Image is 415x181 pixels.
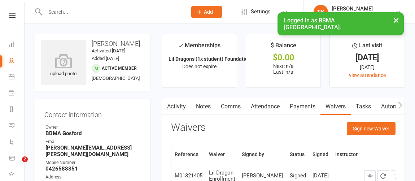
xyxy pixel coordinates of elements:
[204,9,213,15] span: Add
[239,145,287,164] th: Signed by
[242,173,283,179] div: [PERSON_NAME]
[41,40,145,47] h3: [PERSON_NAME]
[351,98,376,115] a: Tasks
[9,37,25,53] a: Dashboard
[390,12,403,28] button: ×
[171,122,206,133] h3: Waivers
[44,108,141,118] h3: Contact information
[352,41,382,54] div: Last visit
[271,41,296,54] div: $ Balance
[347,122,396,135] button: Sign new Waiver
[284,17,341,31] span: Logged in as BBMA [GEOGRAPHIC_DATA].
[216,98,246,115] a: Comms
[175,173,202,179] div: M01321405
[9,69,25,86] a: Calendar
[182,64,217,69] span: Does not expire
[332,12,396,18] div: BBMA [GEOGRAPHIC_DATA]
[206,145,239,164] th: Waiver
[45,165,141,172] strong: 0426588851
[178,41,220,54] div: Memberships
[45,145,141,158] strong: [PERSON_NAME][EMAIL_ADDRESS][PERSON_NAME][DOMAIN_NAME]
[309,145,332,164] th: Signed
[92,48,125,53] time: Activated [DATE]
[171,145,206,164] th: Reference
[43,7,182,17] input: Search...
[191,98,216,115] a: Notes
[22,156,28,162] span: 2
[285,98,320,115] a: Payments
[332,5,396,12] div: [PERSON_NAME]
[45,130,141,137] strong: BBMA Gosford
[162,98,191,115] a: Activity
[314,5,328,19] div: TK
[9,151,25,167] a: Product Sales
[9,86,25,102] a: Payments
[253,63,314,75] p: Next: n/a Last: n/a
[332,145,361,164] th: Instructor
[336,54,398,61] div: [DATE]
[9,53,25,69] a: People
[45,124,141,131] div: Owner
[287,145,309,164] th: Status
[41,54,86,78] div: upload photo
[9,102,25,118] a: Reports
[320,98,351,115] a: Waivers
[45,138,141,145] div: Email
[191,6,222,18] button: Add
[253,54,314,61] div: $0.00
[290,173,306,179] div: Signed
[102,66,137,71] span: Active member
[45,174,141,181] div: Address
[178,42,183,49] i: ✓
[349,72,386,78] a: view attendance
[251,4,271,20] span: Settings
[92,76,140,81] span: [DEMOGRAPHIC_DATA]
[7,156,25,174] iframe: Intercom live chat
[45,159,141,166] div: Mobile Number
[246,98,285,115] a: Attendance
[92,56,119,61] time: Added [DATE]
[169,56,271,62] strong: Lil Dragons (1x student) Foundation Member
[336,63,398,71] div: [DATE]
[313,173,329,179] div: [DATE]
